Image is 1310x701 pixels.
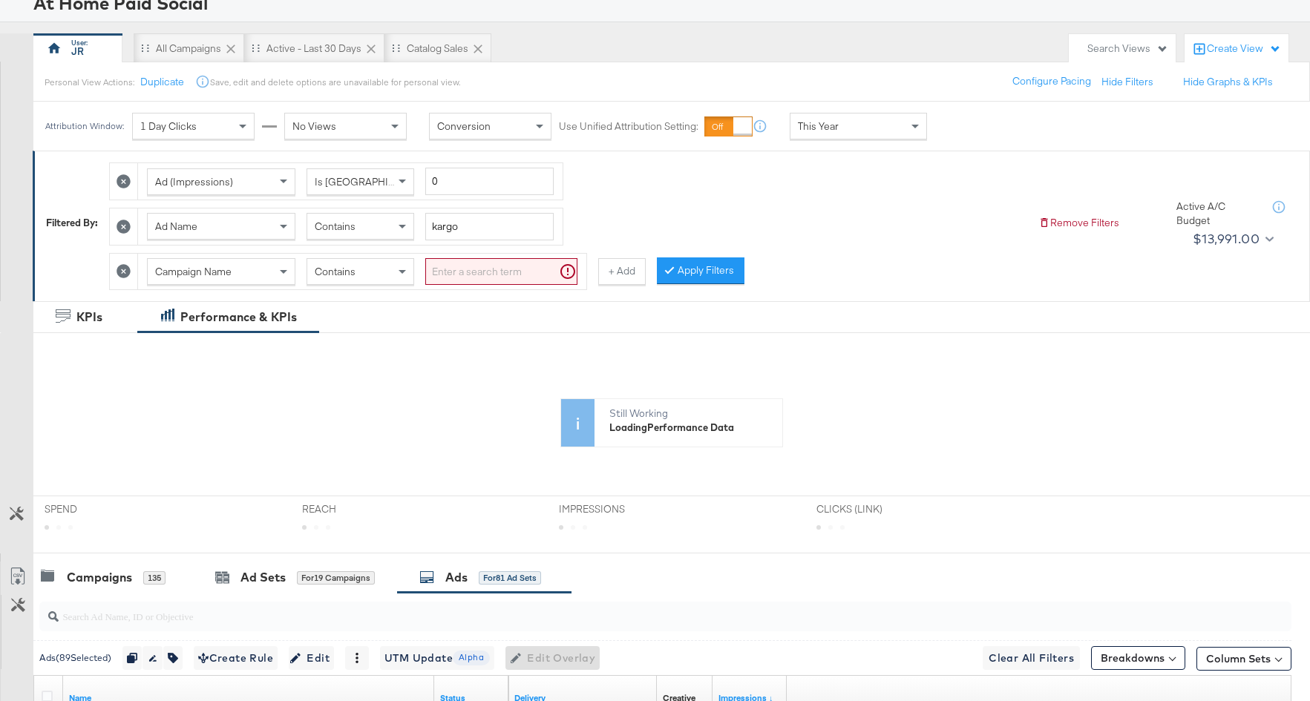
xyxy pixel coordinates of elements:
div: Campaigns [67,569,132,586]
input: Enter a number [425,168,554,195]
div: Ads [445,569,468,586]
button: Breakdowns [1091,646,1185,670]
span: Conversion [437,119,491,133]
span: No Views [292,119,336,133]
div: Active - Last 30 Days [266,42,361,56]
input: Enter a search term [425,213,554,240]
button: Clear All Filters [983,646,1080,670]
button: Hide Graphs & KPIs [1183,75,1273,89]
div: Attribution Window: [45,121,125,131]
button: Hide Filters [1101,75,1153,89]
div: Search Views [1087,42,1168,56]
input: Search Ad Name, ID or Objective [59,596,1178,625]
span: Ad Name [155,220,197,233]
button: Column Sets [1196,647,1291,671]
div: Ads ( 89 Selected) [39,651,111,665]
div: Filtered By: [46,216,98,230]
div: Drag to reorder tab [392,44,400,52]
button: + Add [598,258,646,285]
div: Catalog Sales [407,42,468,56]
div: for 19 Campaigns [297,571,375,585]
span: This Year [798,119,839,133]
div: 135 [143,571,166,585]
div: Create View [1207,42,1281,56]
div: Personal View Actions: [45,76,134,88]
span: Create Rule [198,649,273,668]
button: Apply Filters [657,257,744,284]
div: Save, edit and delete options are unavailable for personal view. [210,76,460,88]
div: KPIs [76,309,102,326]
label: Use Unified Attribution Setting: [559,119,698,134]
span: Clear All Filters [989,649,1074,668]
div: Active A/C Budget [1176,200,1258,227]
button: UTM UpdateAlpha [380,646,494,670]
input: Enter a search term [425,258,577,286]
span: Alpha [453,651,490,665]
button: Configure Pacing [1002,68,1101,95]
span: 1 Day Clicks [140,119,197,133]
button: Remove Filters [1038,216,1119,230]
span: Ad (Impressions) [155,175,233,188]
button: $13,991.00 [1187,227,1277,251]
button: Edit [289,646,334,670]
div: Drag to reorder tab [252,44,260,52]
div: JR [71,45,84,59]
span: Contains [315,265,356,278]
div: Performance & KPIs [180,309,297,326]
div: All Campaigns [156,42,221,56]
span: Campaign Name [155,265,232,278]
span: UTM Update [384,649,490,668]
div: Drag to reorder tab [141,44,149,52]
button: Duplicate [140,75,184,89]
div: $13,991.00 [1193,228,1260,250]
button: Create Rule [194,646,278,670]
span: Is [GEOGRAPHIC_DATA] [315,175,428,188]
div: for 81 Ad Sets [479,571,541,585]
span: Contains [315,220,356,233]
div: Ad Sets [240,569,286,586]
span: Edit [293,649,330,668]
